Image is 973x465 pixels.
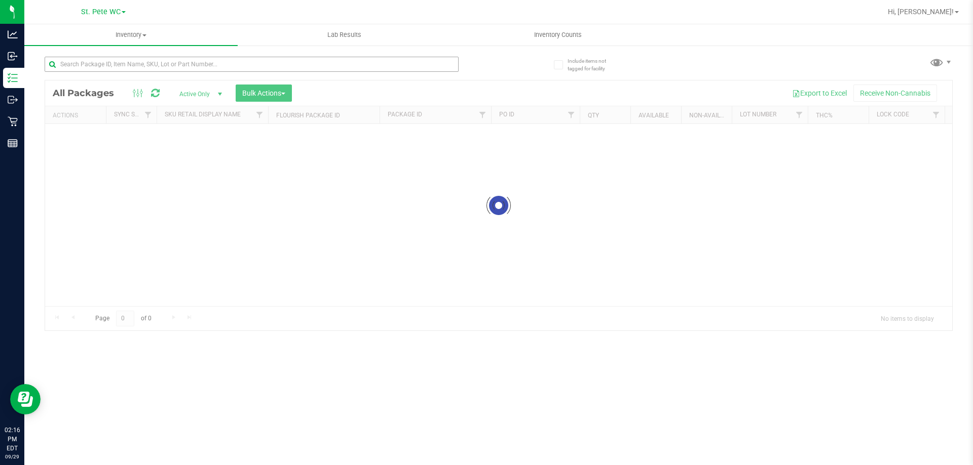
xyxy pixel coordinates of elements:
[8,29,18,39] inline-svg: Analytics
[8,95,18,105] inline-svg: Outbound
[8,51,18,61] inline-svg: Inbound
[8,138,18,148] inline-svg: Reports
[888,8,954,16] span: Hi, [PERSON_NAME]!
[81,8,121,16] span: St. Pete WC
[5,426,20,453] p: 02:16 PM EDT
[8,73,18,83] inline-svg: Inventory
[520,30,595,39] span: Inventory Counts
[24,30,238,39] span: Inventory
[238,24,451,46] a: Lab Results
[24,24,238,46] a: Inventory
[568,57,618,72] span: Include items not tagged for facility
[5,453,20,460] p: 09/29
[10,384,41,414] iframe: Resource center
[8,116,18,126] inline-svg: Retail
[45,57,459,72] input: Search Package ID, Item Name, SKU, Lot or Part Number...
[314,30,375,39] span: Lab Results
[451,24,664,46] a: Inventory Counts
